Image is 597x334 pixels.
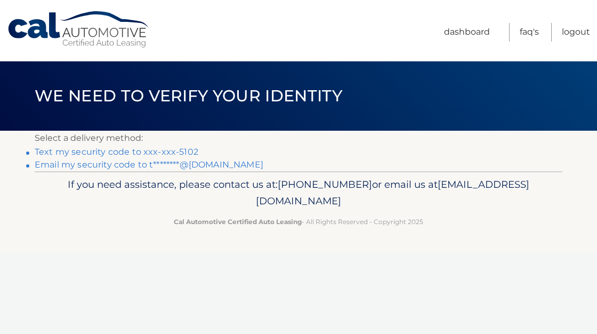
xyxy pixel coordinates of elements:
a: Logout [562,23,590,42]
a: Email my security code to t********@[DOMAIN_NAME] [35,160,263,170]
p: If you need assistance, please contact us at: or email us at [42,176,555,210]
a: Dashboard [444,23,490,42]
a: Cal Automotive [7,11,151,49]
p: Select a delivery method: [35,131,562,146]
span: We need to verify your identity [35,86,342,106]
span: [PHONE_NUMBER] [278,178,372,190]
strong: Cal Automotive Certified Auto Leasing [174,218,302,226]
a: FAQ's [520,23,539,42]
a: Text my security code to xxx-xxx-5102 [35,147,198,157]
p: - All Rights Reserved - Copyright 2025 [42,216,555,227]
